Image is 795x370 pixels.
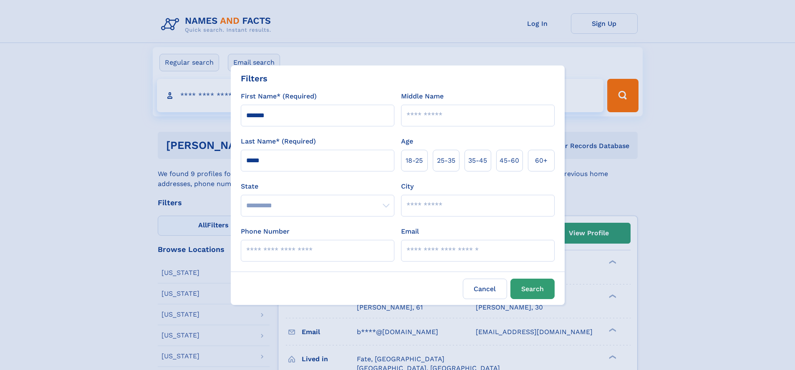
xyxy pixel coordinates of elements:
[437,156,455,166] span: 25‑35
[241,91,317,101] label: First Name* (Required)
[241,136,316,146] label: Last Name* (Required)
[535,156,548,166] span: 60+
[241,227,290,237] label: Phone Number
[401,227,419,237] label: Email
[463,279,507,299] label: Cancel
[401,91,444,101] label: Middle Name
[510,279,555,299] button: Search
[241,181,394,191] label: State
[500,156,519,166] span: 45‑60
[241,72,268,85] div: Filters
[406,156,423,166] span: 18‑25
[468,156,487,166] span: 35‑45
[401,181,414,191] label: City
[401,136,413,146] label: Age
